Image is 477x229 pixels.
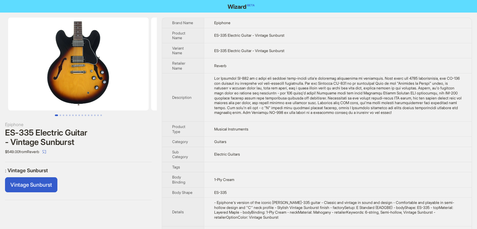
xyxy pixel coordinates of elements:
[8,18,149,110] img: ES-335 Electric Guitar - Vintage Sunburst ES-335 Electric Guitar - Vintage Sunburst image 1
[214,152,240,157] span: Electric Guitars
[172,210,184,214] span: Details
[214,177,234,182] span: 1-Ply Cream
[63,114,64,116] button: Go to slide 3
[69,114,71,116] button: Go to slide 5
[5,177,57,192] label: available
[214,33,284,38] span: ES-335 Electric Guitar - Vintage Sunburst
[42,150,46,154] span: select
[72,114,74,116] button: Go to slide 6
[151,18,292,110] img: ES-335 Electric Guitar - Vintage Sunburst ES-335 Electric Guitar - Vintage Sunburst image 2
[5,121,152,128] div: Epiphone
[172,124,185,134] span: Product Type
[75,114,77,116] button: Go to slide 7
[5,167,8,173] span: :
[214,63,226,68] span: Reverb
[82,114,83,116] button: Go to slide 9
[214,48,284,53] span: ES-335 Electric Guitar - Vintage Sunburst
[172,46,184,56] span: Variant Name
[5,147,152,157] div: $549.00 from Reverb
[214,190,227,195] span: ES-335
[172,139,188,144] span: Category
[172,150,188,159] span: Sub Category
[214,76,462,115] div: The Epiphone ES-335 is a sweet and soulful semi-hollow that's impressed generations of guitarists...
[60,114,61,116] button: Go to slide 2
[100,114,102,116] button: Go to slide 15
[8,167,48,173] span: Vintage Sunburst
[94,114,96,116] button: Go to slide 13
[214,200,462,220] div: - Epiphone's version of the iconic Gibson ES-335 guitar - Classic and vintage in sound and design...
[172,61,185,71] span: Retailer Name
[78,114,80,116] button: Go to slide 8
[97,114,99,116] button: Go to slide 14
[214,20,231,25] span: Epiphone
[5,128,152,147] div: ES-335 Electric Guitar - Vintage Sunburst
[172,175,185,184] span: Body Binding
[55,114,58,116] button: Go to slide 1
[214,127,248,131] span: Musical Instruments
[172,20,193,25] span: Brand Name
[66,114,67,116] button: Go to slide 4
[172,31,185,40] span: Product Name
[214,139,226,144] span: Guitars
[172,95,192,100] span: Description
[91,114,93,116] button: Go to slide 12
[85,114,86,116] button: Go to slide 10
[172,190,193,195] span: Body Shape
[10,182,52,188] span: Vintage Sunburst
[172,165,180,169] span: Tags
[88,114,89,116] button: Go to slide 11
